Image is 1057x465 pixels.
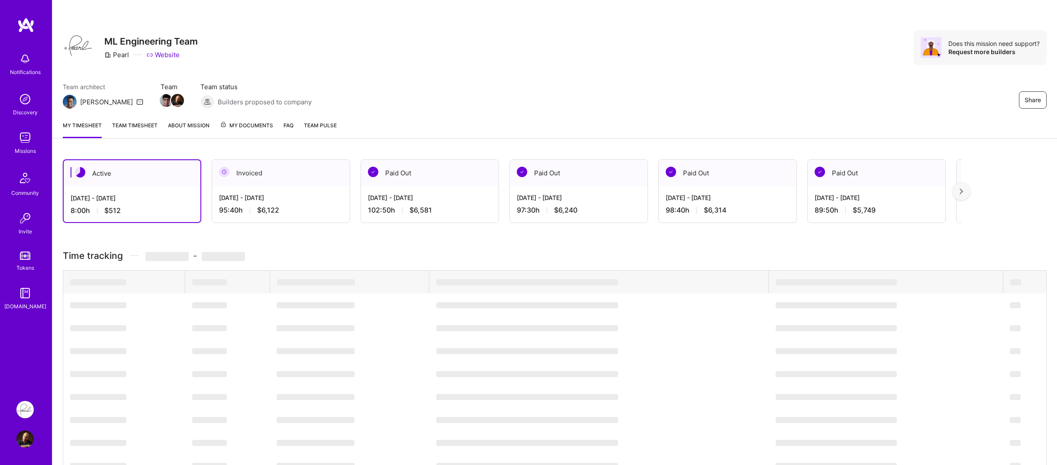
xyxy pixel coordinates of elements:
[277,417,354,423] span: ‌
[517,167,527,177] img: Paid Out
[808,160,945,186] div: Paid Out
[192,348,227,354] span: ‌
[63,95,77,109] img: Team Architect
[70,417,126,423] span: ‌
[212,160,350,186] div: Invoiced
[554,206,577,215] span: $6,240
[776,325,897,331] span: ‌
[436,440,618,446] span: ‌
[104,206,121,215] span: $512
[704,206,726,215] span: $6,314
[1010,440,1021,446] span: ‌
[63,250,1047,261] h3: Time tracking
[104,52,111,58] i: icon CompanyGray
[161,82,183,91] span: Team
[921,37,941,58] img: Avatar
[1010,371,1021,377] span: ‌
[16,90,34,108] img: discovery
[304,121,337,138] a: Team Pulse
[1010,394,1021,400] span: ‌
[171,94,184,107] img: Team Member Avatar
[277,394,354,400] span: ‌
[172,93,183,108] a: Team Member Avatar
[192,279,227,285] span: ‌
[776,279,897,285] span: ‌
[436,348,618,354] span: ‌
[70,325,126,331] span: ‌
[368,167,378,177] img: Paid Out
[192,417,227,423] span: ‌
[200,95,214,109] img: Builders proposed to company
[104,50,129,59] div: Pearl
[361,160,499,186] div: Paid Out
[14,430,36,448] a: User Avatar
[1019,91,1047,109] button: Share
[776,417,897,423] span: ‌
[70,394,126,400] span: ‌
[436,371,618,377] span: ‌
[10,68,41,77] div: Notifications
[277,348,354,354] span: ‌
[14,401,36,418] a: Pearl: ML Engineering Team
[136,98,143,105] i: icon Mail
[15,146,36,155] div: Missions
[192,302,227,308] span: ‌
[192,394,227,400] span: ‌
[218,97,312,107] span: Builders proposed to company
[853,206,876,215] span: $5,749
[1025,96,1041,104] span: Share
[16,263,34,272] div: Tokens
[70,279,126,285] span: ‌
[436,279,618,285] span: ‌
[776,348,897,354] span: ‌
[16,50,34,68] img: bell
[63,82,143,91] span: Team architect
[368,193,492,202] div: [DATE] - [DATE]
[75,167,85,178] img: Active
[16,129,34,146] img: teamwork
[948,48,1040,56] div: Request more builders
[161,93,172,108] a: Team Member Avatar
[666,167,676,177] img: Paid Out
[436,394,618,400] span: ‌
[277,371,354,377] span: ‌
[277,302,354,308] span: ‌
[666,206,790,215] div: 98:40 h
[168,121,209,138] a: About Mission
[948,39,1040,48] div: Does this mission need support?
[776,302,897,308] span: ‌
[16,430,34,448] img: User Avatar
[192,440,227,446] span: ‌
[368,206,492,215] div: 102:50 h
[815,193,938,202] div: [DATE] - [DATE]
[13,108,38,117] div: Discovery
[11,188,39,197] div: Community
[776,440,897,446] span: ‌
[70,348,126,354] span: ‌
[112,121,158,138] a: Team timesheet
[220,121,273,138] a: My Documents
[1010,348,1021,354] span: ‌
[80,97,133,107] div: [PERSON_NAME]
[304,122,337,129] span: Team Pulse
[659,160,796,186] div: Paid Out
[815,167,825,177] img: Paid Out
[104,36,198,47] h3: ML Engineering Team
[15,168,35,188] img: Community
[220,121,273,130] span: My Documents
[146,50,180,59] a: Website
[145,250,245,261] span: -
[16,401,34,418] img: Pearl: ML Engineering Team
[510,160,648,186] div: Paid Out
[284,121,293,138] a: FAQ
[1010,417,1021,423] span: ‌
[63,121,102,138] a: My timesheet
[436,325,618,331] span: ‌
[71,206,193,215] div: 8:00 h
[219,206,343,215] div: 95:40 h
[192,371,227,377] span: ‌
[409,206,432,215] span: $6,581
[219,193,343,202] div: [DATE] - [DATE]
[70,371,126,377] span: ‌
[64,160,200,187] div: Active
